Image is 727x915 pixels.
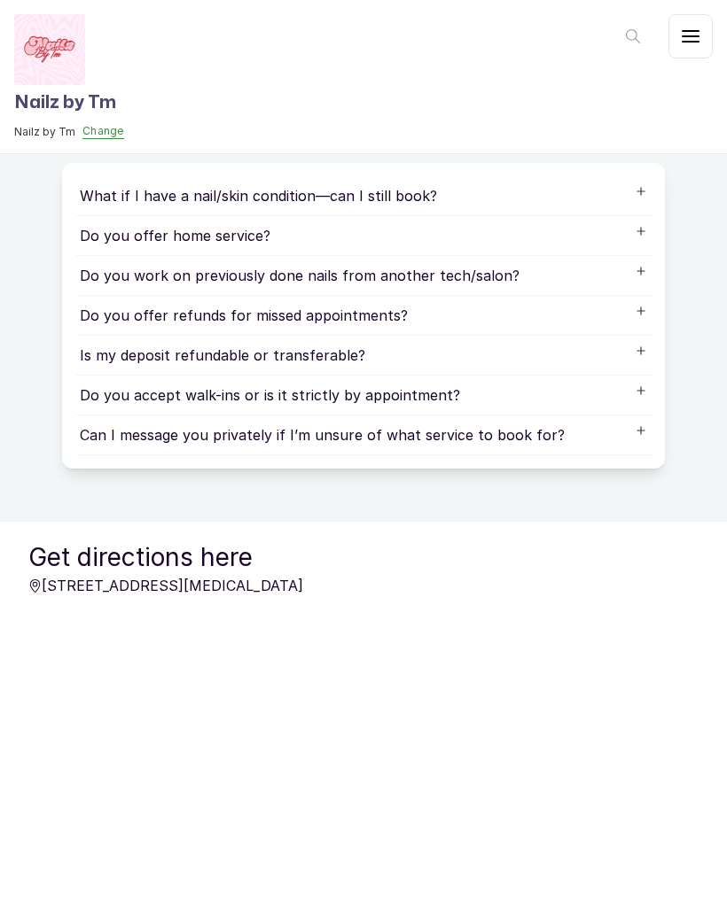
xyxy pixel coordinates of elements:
[80,384,590,406] p: Do you accept walk-ins or is it strictly by appointment?
[80,185,590,206] p: What if I have a nail/skin condition—can I still book?
[80,225,590,246] p: Do you offer home service?
[80,424,590,446] p: Can I message you privately if I’m unsure of what service to book for?
[14,124,124,139] button: Nailz by TmChange
[14,125,75,139] span: Nailz by Tm
[28,539,699,575] p: Get directions here
[28,575,699,596] p: [STREET_ADDRESS][MEDICAL_DATA]
[80,305,590,326] p: Do you offer refunds for missed appointments?
[80,265,590,286] p: Do you work on previously done nails from another tech/salon?
[14,14,85,85] img: business logo
[82,124,124,139] button: Change
[80,345,590,366] p: Is my deposit refundable or transferable?
[14,89,124,117] h1: Nailz by Tm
